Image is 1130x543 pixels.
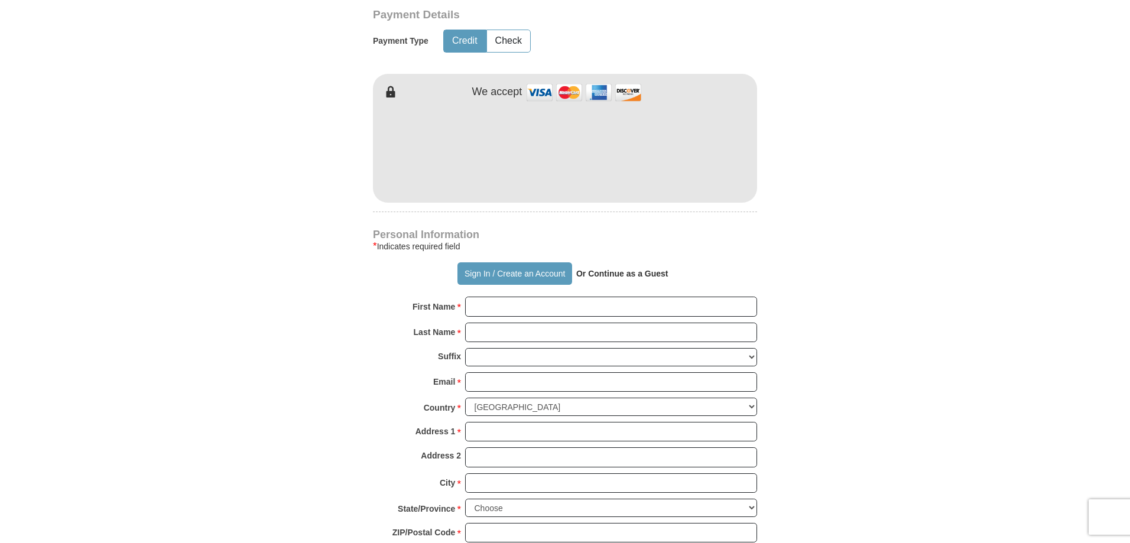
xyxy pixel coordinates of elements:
strong: Address 1 [415,423,456,440]
strong: Email [433,373,455,390]
strong: First Name [413,298,455,315]
h4: Personal Information [373,230,757,239]
h4: We accept [472,86,522,99]
strong: City [440,474,455,491]
h5: Payment Type [373,36,428,46]
strong: Country [424,399,456,416]
button: Credit [444,30,486,52]
button: Sign In / Create an Account [457,262,572,285]
strong: ZIP/Postal Code [392,524,456,541]
div: Indicates required field [373,239,757,253]
strong: Suffix [438,348,461,365]
strong: State/Province [398,500,455,517]
strong: Last Name [414,324,456,340]
h3: Payment Details [373,8,674,22]
button: Check [487,30,530,52]
strong: Address 2 [421,447,461,464]
strong: Or Continue as a Guest [576,269,668,278]
img: credit cards accepted [525,80,643,105]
